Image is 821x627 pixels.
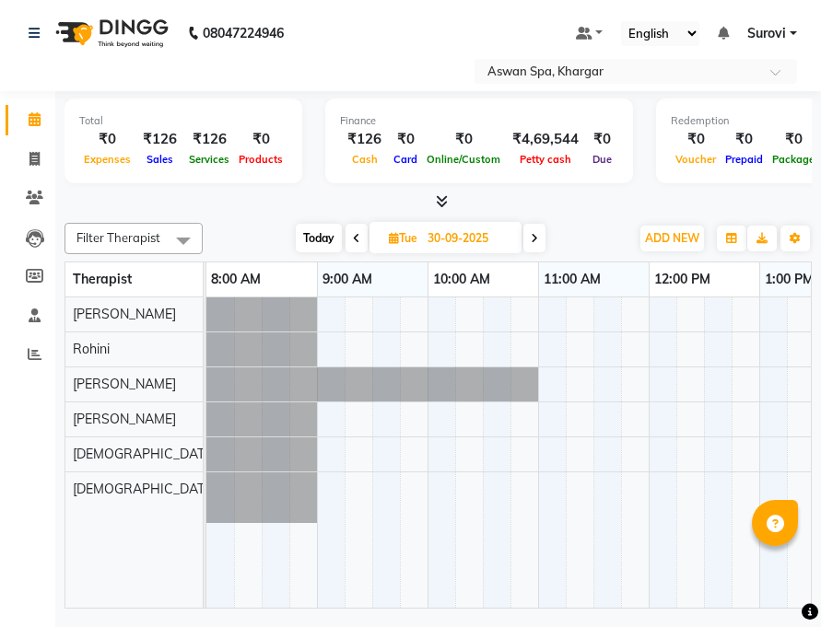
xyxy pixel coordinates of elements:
div: ₹126 [135,129,184,150]
div: ₹0 [234,129,287,150]
span: Expenses [79,153,135,166]
span: Prepaid [721,153,768,166]
span: Petty cash [515,153,576,166]
span: [DEMOGRAPHIC_DATA] Waiting [73,446,266,462]
a: 12:00 PM [650,266,715,293]
span: Due [588,153,616,166]
img: logo [47,7,173,59]
span: ADD NEW [645,231,699,245]
a: 11:00 AM [539,266,605,293]
div: ₹0 [389,129,422,150]
a: 10:00 AM [428,266,495,293]
div: ₹126 [340,129,389,150]
span: Voucher [671,153,721,166]
iframe: chat widget [744,553,803,609]
div: ₹0 [422,129,505,150]
span: [PERSON_NAME] [73,306,176,322]
div: Finance [340,113,618,129]
span: Surovi [747,24,786,43]
div: ₹0 [768,129,819,150]
a: 9:00 AM [318,266,377,293]
span: Therapist [73,271,132,287]
div: ₹0 [721,129,768,150]
span: Tue [384,231,422,245]
span: [DEMOGRAPHIC_DATA] Waiting [73,481,266,497]
div: ₹0 [671,129,721,150]
span: Filter Therapist [76,230,160,245]
span: [PERSON_NAME] [73,376,176,392]
button: ADD NEW [640,226,704,251]
span: [PERSON_NAME] [73,411,176,427]
span: Rohini [73,341,110,357]
a: 1:00 PM [760,266,818,293]
span: Today [296,224,342,252]
input: 2025-09-30 [422,225,514,252]
div: Total [79,113,287,129]
span: Package [768,153,819,166]
div: ₹126 [184,129,234,150]
b: 08047224946 [203,7,284,59]
span: Online/Custom [422,153,505,166]
div: ₹0 [586,129,618,150]
div: ₹0 [79,129,135,150]
div: ₹4,69,544 [505,129,586,150]
a: 8:00 AM [206,266,265,293]
span: Cash [347,153,382,166]
span: Sales [142,153,178,166]
span: Services [184,153,234,166]
span: Card [389,153,422,166]
span: Products [234,153,287,166]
